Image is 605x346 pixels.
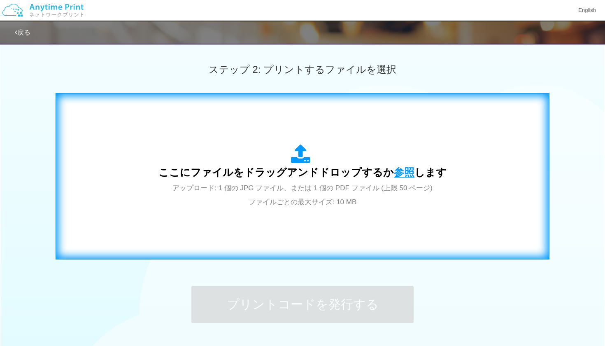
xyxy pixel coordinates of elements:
span: ここにファイルをドラッグアンドドロップするか します [158,166,447,178]
button: プリントコードを発行する [191,286,414,323]
a: 戻る [15,29,30,36]
span: ステップ 2: プリントするファイルを選択 [209,64,396,75]
span: アップロード: 1 個の JPG ファイル、または 1 個の PDF ファイル (上限 50 ページ) ファイルごとの最大サイズ: 10 MB [172,184,433,206]
span: 参照 [394,166,414,178]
